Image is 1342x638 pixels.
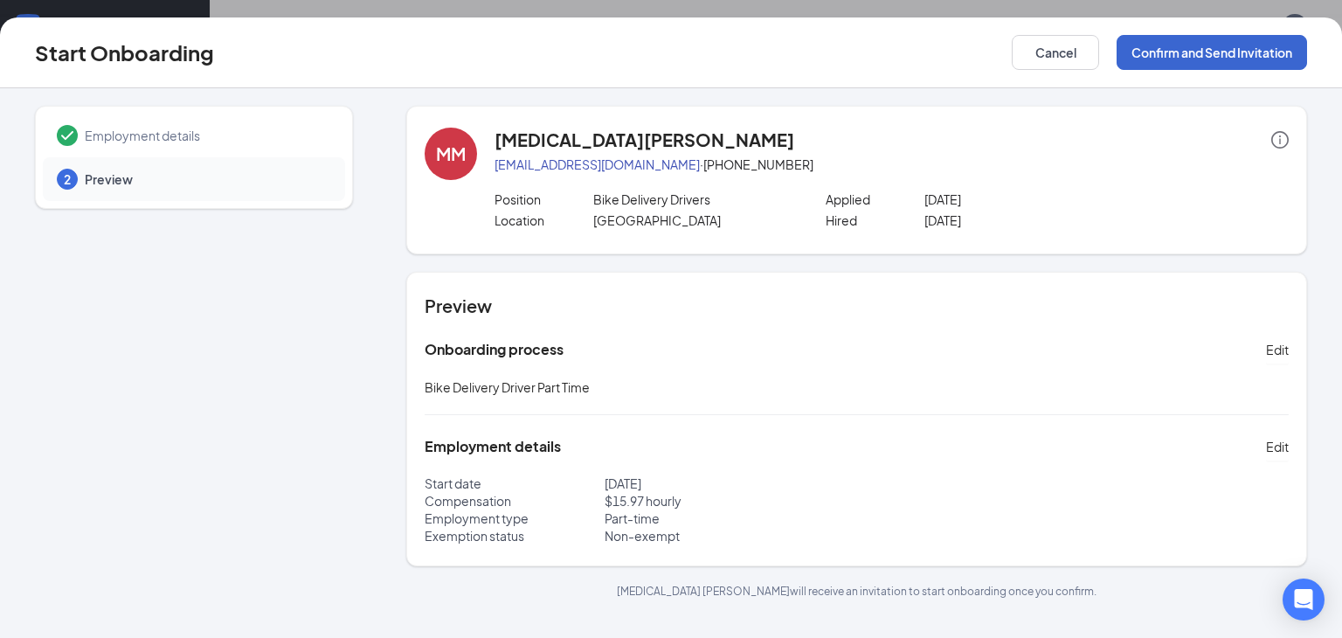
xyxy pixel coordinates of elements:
[593,212,792,229] p: [GEOGRAPHIC_DATA]
[85,170,328,188] span: Preview
[1283,579,1325,621] div: Open Intercom Messenger
[425,475,605,492] p: Start date
[425,437,561,456] h5: Employment details
[605,510,857,527] p: Part-time
[425,340,564,359] h5: Onboarding process
[826,212,925,229] p: Hired
[425,492,605,510] p: Compensation
[425,527,605,544] p: Exemption status
[1266,341,1289,358] span: Edit
[425,510,605,527] p: Employment type
[924,212,1123,229] p: [DATE]
[57,125,78,146] svg: Checkmark
[495,191,594,208] p: Position
[406,584,1307,599] p: [MEDICAL_DATA] [PERSON_NAME] will receive an invitation to start onboarding once you confirm.
[425,379,590,395] span: Bike Delivery Driver Part Time
[605,492,857,510] p: $ 15.97 hourly
[1271,131,1289,149] span: info-circle
[495,212,594,229] p: Location
[495,128,794,152] h4: [MEDICAL_DATA][PERSON_NAME]
[1266,336,1289,364] button: Edit
[1117,35,1307,70] button: Confirm and Send Invitation
[85,127,328,144] span: Employment details
[495,156,700,172] a: [EMAIL_ADDRESS][DOMAIN_NAME]
[64,170,71,188] span: 2
[495,156,1289,173] p: · [PHONE_NUMBER]
[436,142,466,166] div: MM
[425,294,1289,318] h4: Preview
[593,191,792,208] p: Bike Delivery Drivers
[35,38,214,67] h3: Start Onboarding
[924,191,1123,208] p: [DATE]
[1266,433,1289,461] button: Edit
[605,475,857,492] p: [DATE]
[605,527,857,544] p: Non-exempt
[826,191,925,208] p: Applied
[1012,35,1099,70] button: Cancel
[1266,438,1289,455] span: Edit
